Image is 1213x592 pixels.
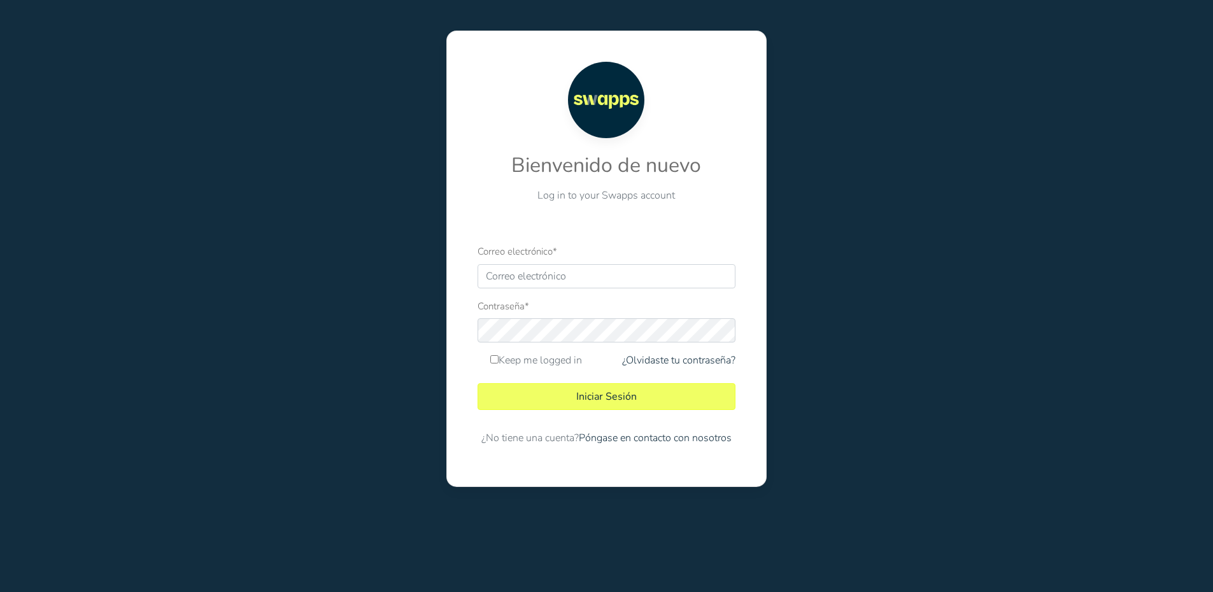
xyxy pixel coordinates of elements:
[478,264,735,288] input: Correo electrónico
[478,299,529,314] label: Contraseña
[579,431,732,445] a: Póngase en contacto con nosotros
[478,188,735,203] p: Log in to your Swapps account
[478,153,735,178] h2: Bienvenido de nuevo
[490,353,582,368] label: Keep me logged in
[490,355,499,363] input: Keep me logged in
[478,244,557,259] label: Correo electrónico
[478,383,735,410] button: Iniciar Sesión
[568,62,644,138] img: Swapps logo
[478,430,735,446] p: ¿No tiene una cuenta?
[622,353,735,368] a: ¿Olvidaste tu contraseña?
